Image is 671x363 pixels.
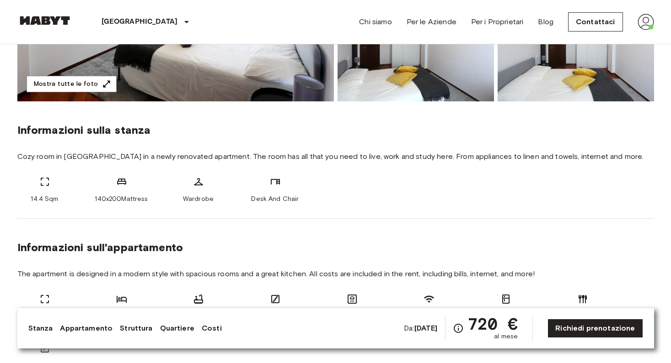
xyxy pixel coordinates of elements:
span: Desk And Chair [251,195,299,204]
img: Habyt [17,16,72,25]
span: Da: [404,323,437,333]
a: Stanza [28,323,53,334]
span: Wardrobe [183,195,214,204]
span: al mese [494,332,518,341]
a: Richiedi prenotazione [548,319,643,338]
p: [GEOGRAPHIC_DATA] [102,16,178,27]
span: Informazioni sulla stanza [17,123,654,137]
span: 14.4 Sqm [31,195,58,204]
b: [DATE] [414,324,438,332]
button: Mostra tutte le foto [27,76,117,93]
span: Informazioni sull'appartamento [17,241,183,254]
img: avatar [638,14,654,30]
a: Per le Aziende [407,16,456,27]
a: Quartiere [160,323,194,334]
a: Blog [538,16,553,27]
a: Appartamento [60,323,113,334]
a: Per i Proprietari [471,16,524,27]
a: Contattaci [568,12,623,32]
span: 720 € [467,316,518,332]
a: Costi [202,323,222,334]
span: Cozy room in [GEOGRAPHIC_DATA] in a newly renovated apartment. The room has all that you need to ... [17,152,654,162]
svg: Verifica i dettagli delle spese nella sezione 'Riassunto dei Costi'. Si prega di notare che gli s... [453,323,464,334]
span: The apartment is designed in a modern style with spacious rooms and a great kitchen. All costs ar... [17,269,654,279]
a: Struttura [120,323,152,334]
span: 140x200Mattress [95,195,148,204]
a: Chi siamo [359,16,392,27]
